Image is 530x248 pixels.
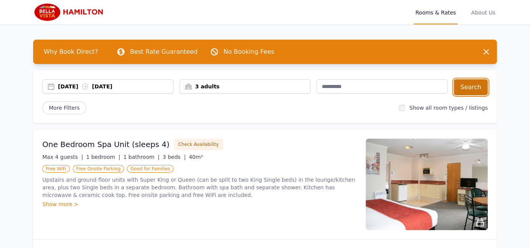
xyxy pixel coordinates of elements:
span: More Filters [42,101,86,114]
span: 3 beds | [162,154,186,160]
button: Search [454,79,488,95]
span: 1 bedroom | [86,154,120,160]
div: [DATE] [DATE] [58,83,173,90]
h3: One Bedroom Spa Unit (sleeps 4) [42,139,169,150]
span: 1 bathroom | [123,154,159,160]
div: 3 adults [180,83,310,90]
button: Check Availability [174,139,223,150]
span: 40m² [189,154,203,160]
span: Free Onsite Parking [73,165,124,173]
p: Upstairs and ground floor units with Super King or Queen (can be split to two King Single beds) i... [42,176,357,199]
p: Best Rate Guaranteed [130,47,198,56]
span: Max 4 guests | [42,154,83,160]
span: Why Book Direct? [38,44,104,59]
div: Show more > [42,200,357,208]
p: No Booking Fees [223,47,274,56]
img: Bella Vista Hamilton [33,3,107,21]
span: Good for Families [127,165,173,173]
label: Show all room types / listings [410,105,488,111]
span: Free WiFi [42,165,70,173]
